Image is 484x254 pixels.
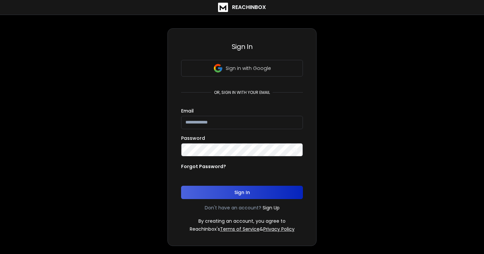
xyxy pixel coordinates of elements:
[198,218,286,224] p: By creating an account, you agree to
[205,204,261,211] p: Don't have an account?
[181,163,226,170] p: Forgot Password?
[181,186,303,199] button: Sign In
[232,3,266,11] h1: ReachInbox
[218,3,228,12] img: logo
[226,65,271,72] p: Sign in with Google
[181,60,303,77] button: Sign in with Google
[190,226,295,232] p: ReachInbox's &
[218,3,266,12] a: ReachInbox
[263,204,280,211] a: Sign Up
[211,90,273,95] p: or, sign in with your email
[181,42,303,51] h3: Sign In
[181,109,194,113] label: Email
[220,226,260,232] a: Terms of Service
[263,226,295,232] a: Privacy Policy
[181,136,205,140] label: Password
